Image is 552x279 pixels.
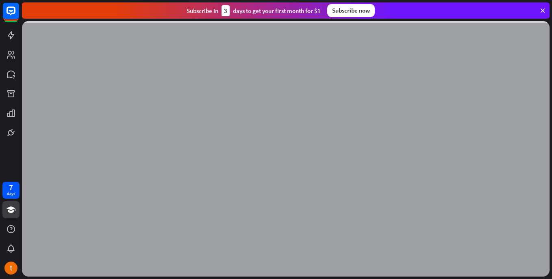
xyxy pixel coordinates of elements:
div: Subscribe now [327,4,375,17]
div: Subscribe in days to get your first month for $1 [187,5,321,16]
a: 7 days [2,182,20,199]
div: 7 [9,184,13,191]
div: 3 [222,5,230,16]
div: days [7,191,15,197]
